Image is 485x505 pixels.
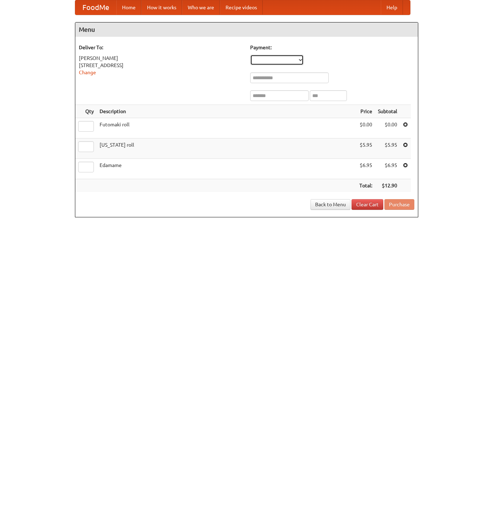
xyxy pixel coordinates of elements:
th: $12.90 [375,179,400,192]
td: $0.00 [375,118,400,138]
th: Price [357,105,375,118]
h5: Deliver To: [79,44,243,51]
a: Clear Cart [352,199,383,210]
td: [US_STATE] roll [97,138,357,159]
td: $0.00 [357,118,375,138]
a: Back to Menu [310,199,350,210]
td: Futomaki roll [97,118,357,138]
td: Edamame [97,159,357,179]
h4: Menu [75,22,418,37]
a: Home [116,0,141,15]
h5: Payment: [250,44,414,51]
th: Subtotal [375,105,400,118]
a: FoodMe [75,0,116,15]
div: [STREET_ADDRESS] [79,62,243,69]
td: $6.95 [357,159,375,179]
td: $5.95 [375,138,400,159]
a: Help [381,0,403,15]
div: [PERSON_NAME] [79,55,243,62]
a: Change [79,70,96,75]
button: Purchase [384,199,414,210]
th: Total: [357,179,375,192]
a: How it works [141,0,182,15]
th: Qty [75,105,97,118]
a: Who we are [182,0,220,15]
a: Recipe videos [220,0,263,15]
th: Description [97,105,357,118]
td: $5.95 [357,138,375,159]
td: $6.95 [375,159,400,179]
